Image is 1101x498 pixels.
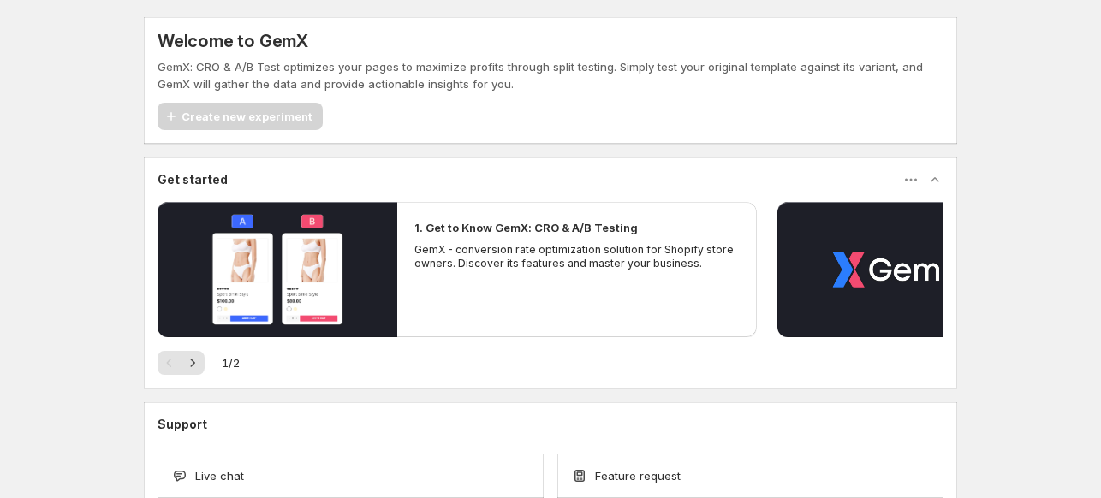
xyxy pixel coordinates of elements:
span: Feature request [595,467,681,484]
h3: Support [158,416,207,433]
h5: Welcome to GemX [158,31,308,51]
p: GemX - conversion rate optimization solution for Shopify store owners. Discover its features and ... [414,243,740,270]
p: GemX: CRO & A/B Test optimizes your pages to maximize profits through split testing. Simply test ... [158,58,943,92]
span: Live chat [195,467,244,484]
h3: Get started [158,171,228,188]
span: 1 / 2 [222,354,240,371]
h2: 1. Get to Know GemX: CRO & A/B Testing [414,219,638,236]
